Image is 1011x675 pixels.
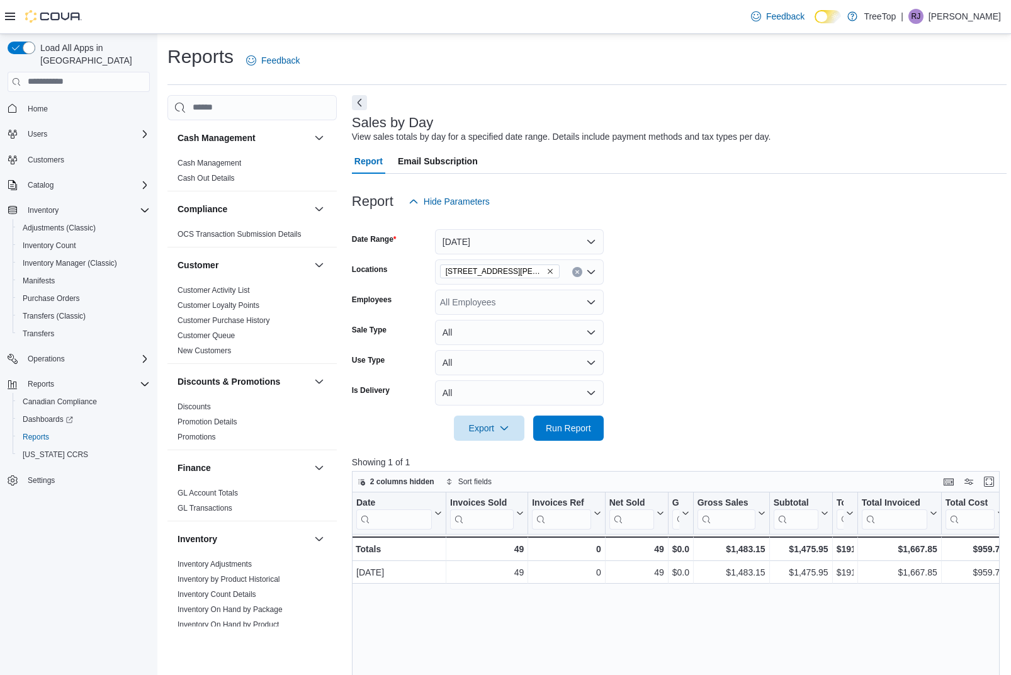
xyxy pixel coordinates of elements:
span: Home [28,104,48,114]
span: Reports [23,432,49,442]
span: Inventory [23,203,150,218]
button: Adjustments (Classic) [13,219,155,237]
button: Clear input [572,267,582,277]
button: Purchase Orders [13,290,155,307]
button: Users [3,125,155,143]
a: Dashboards [13,411,155,428]
span: Inventory Manager (Classic) [18,256,150,271]
span: Hide Parameters [424,195,490,208]
div: Invoices Sold [450,497,514,509]
button: Compliance [178,203,309,215]
button: Remove 796 Brant Street from selection in this group [546,268,554,275]
a: Inventory Count Details [178,590,256,599]
span: [STREET_ADDRESS][PERSON_NAME] [446,265,544,278]
button: Reports [3,375,155,393]
p: | [901,9,903,24]
div: Gross Sales [697,497,755,529]
div: Total Tax [836,497,843,529]
span: Purchase Orders [23,293,80,303]
div: 49 [609,565,664,580]
div: Total Cost [946,497,995,529]
div: Net Sold [609,497,653,509]
button: All [435,350,604,375]
div: [DATE] [356,565,442,580]
span: Inventory Adjustments [178,559,252,569]
button: Subtotal [773,497,828,529]
div: 49 [609,542,664,557]
a: Transfers [18,326,59,341]
button: Inventory Count [13,237,155,254]
a: Feedback [746,4,810,29]
h3: Cash Management [178,132,256,144]
div: 49 [450,565,524,580]
h3: Compliance [178,203,227,215]
h3: Discounts & Promotions [178,375,280,388]
a: Adjustments (Classic) [18,220,101,235]
div: Cash Management [167,156,337,191]
a: GL Account Totals [178,489,238,497]
a: Purchase Orders [18,291,85,306]
div: $1,475.95 [773,565,828,580]
button: Discounts & Promotions [178,375,309,388]
label: Employees [352,295,392,305]
span: Email Subscription [398,149,478,174]
a: Cash Management [178,159,241,167]
span: Customer Activity List [178,285,250,295]
span: Operations [23,351,150,366]
button: Inventory [23,203,64,218]
a: Transfers (Classic) [18,309,91,324]
span: Transfers [18,326,150,341]
div: $1,667.85 [861,565,937,580]
button: Reports [13,428,155,446]
button: Transfers (Classic) [13,307,155,325]
div: $959.71 [946,565,1005,580]
a: Inventory On Hand by Product [178,620,279,629]
h3: Report [352,194,393,209]
div: Date [356,497,432,509]
div: 0 [532,565,601,580]
a: Inventory Count [18,238,81,253]
span: Adjustments (Classic) [18,220,150,235]
span: 796 Brant Street [440,264,560,278]
button: All [435,380,604,406]
a: Inventory Manager (Classic) [18,256,122,271]
span: Transfers (Classic) [18,309,150,324]
span: Inventory On Hand by Package [178,604,283,615]
a: [US_STATE] CCRS [18,447,93,462]
a: Customer Purchase History [178,316,270,325]
a: Settings [23,473,60,488]
button: Export [454,416,524,441]
label: Date Range [352,234,397,244]
button: All [435,320,604,345]
button: Catalog [3,176,155,194]
img: Cova [25,10,82,23]
div: Gift Card Sales [672,497,679,529]
button: Reports [23,377,59,392]
span: Dashboards [18,412,150,427]
span: GL Account Totals [178,488,238,498]
a: Customer Loyalty Points [178,301,259,310]
span: Customer Purchase History [178,315,270,326]
button: Inventory [312,531,327,547]
button: Users [23,127,52,142]
div: Customer [167,283,337,363]
span: 2 columns hidden [370,477,434,487]
span: Inventory Count Details [178,589,256,599]
nav: Complex example [8,94,150,523]
button: Net Sold [609,497,664,529]
input: Dark Mode [815,10,841,23]
button: Open list of options [586,267,596,277]
span: Inventory On Hand by Product [178,620,279,630]
span: Catalog [23,178,150,193]
button: Catalog [23,178,59,193]
h3: Finance [178,462,211,474]
button: [US_STATE] CCRS [13,446,155,463]
span: Reports [18,429,150,445]
button: Sort fields [441,474,497,489]
div: Invoices Sold [450,497,514,529]
span: Run Report [546,422,591,434]
button: Finance [312,460,327,475]
span: Users [23,127,150,142]
a: GL Transactions [178,504,232,513]
p: TreeTop [864,9,896,24]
